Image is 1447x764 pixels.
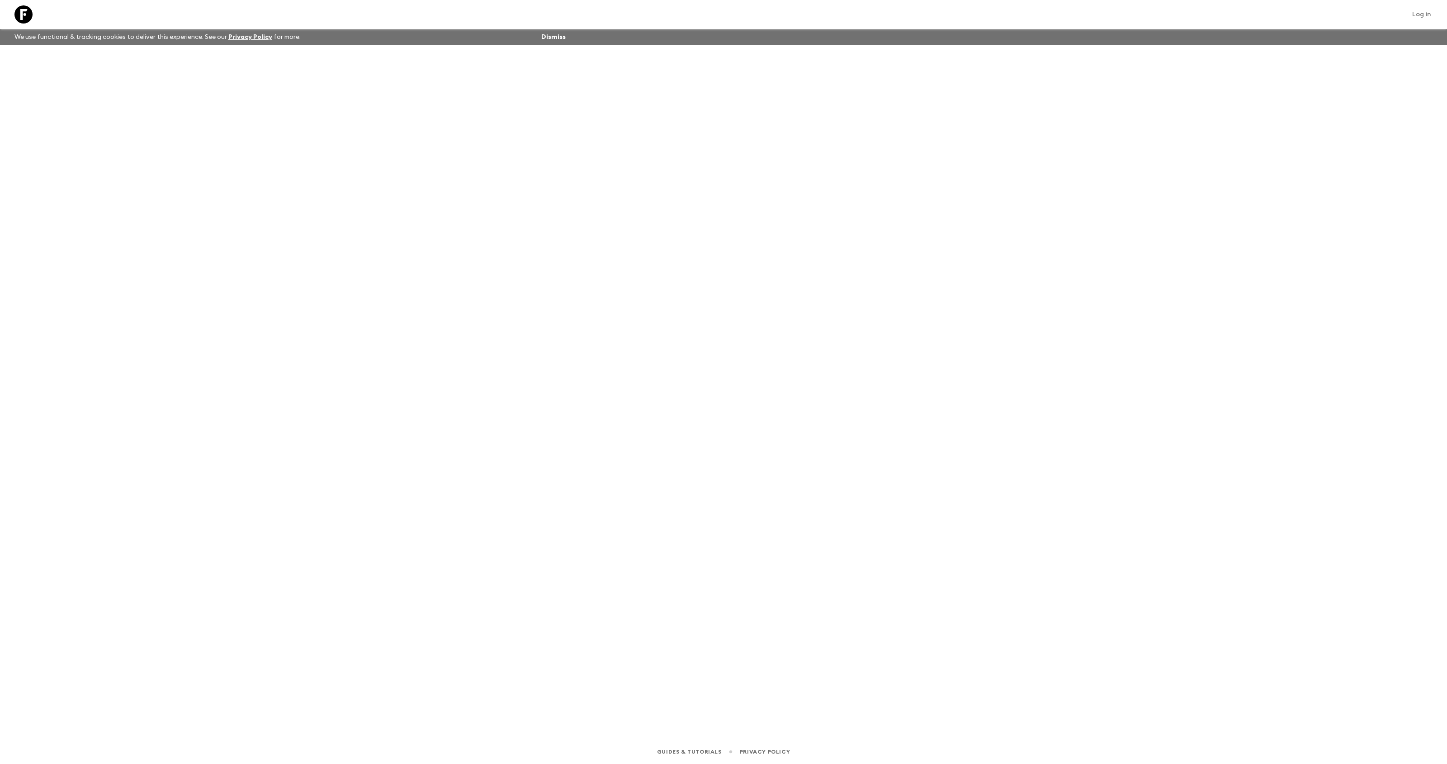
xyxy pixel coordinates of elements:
[539,31,568,43] button: Dismiss
[1407,8,1436,21] a: Log in
[740,747,790,757] a: Privacy Policy
[657,747,722,757] a: Guides & Tutorials
[11,29,304,45] p: We use functional & tracking cookies to deliver this experience. See our for more.
[228,34,272,40] a: Privacy Policy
